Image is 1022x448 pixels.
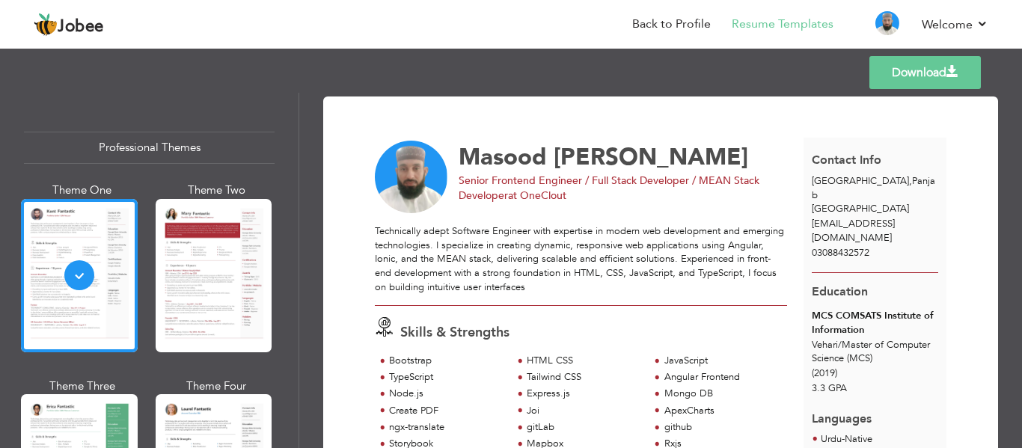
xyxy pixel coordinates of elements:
div: Bootstrap [389,354,504,368]
div: Panjab [804,174,946,216]
span: (2019) [812,366,837,380]
span: [GEOGRAPHIC_DATA] [812,202,909,215]
img: Profile Img [875,11,899,35]
span: Education [812,283,868,300]
a: Download [869,56,981,89]
span: Skills & Strengths [400,323,510,342]
span: Urdu [821,432,842,446]
span: 03088432572 [812,246,869,260]
div: Tailwind CSS [527,370,641,384]
div: github [664,420,779,435]
div: Theme Four [159,378,275,394]
img: No image [375,141,448,214]
div: gitLab [527,420,641,435]
span: - [842,432,845,446]
span: / [838,338,842,352]
a: Resume Templates [732,16,833,33]
span: at OneClout [508,188,566,203]
span: Vehari Master of Computer Science (MCS) [812,338,930,366]
div: Angular Frontend [664,370,779,384]
div: MCS COMSATS Institute of Information [812,309,938,337]
span: Languages [812,399,872,428]
a: Jobee [34,13,104,37]
li: Native [821,432,872,447]
div: ApexCharts [664,404,779,418]
div: Theme Two [159,182,275,198]
span: Masood [459,141,547,173]
span: [EMAIL_ADDRESS][DOMAIN_NAME] [812,217,895,245]
span: [GEOGRAPHIC_DATA] [812,174,909,188]
div: Theme One [24,182,141,198]
span: Senior Frontend Engineer / Full Stack Developer / MEAN Stack Developer [459,174,759,203]
div: HTML CSS [527,354,641,368]
div: Express.js [527,387,641,401]
span: Jobee [58,19,104,35]
div: Node.js [389,387,504,401]
div: TypeScript [389,370,504,384]
div: ngx-translate [389,420,504,435]
span: [PERSON_NAME] [554,141,748,173]
a: Welcome [922,16,988,34]
a: Back to Profile [632,16,711,33]
div: Professional Themes [24,132,275,164]
span: , [909,174,912,188]
div: Theme Three [24,378,141,394]
div: Joi [527,404,641,418]
span: Contact Info [812,152,881,168]
span: 3.3 GPA [812,381,847,395]
div: Create PDF [389,404,504,418]
p: Technically adept Software Engineer with expertise in modern web development and emerging technol... [375,224,787,294]
div: JavaScript [664,354,779,368]
img: jobee.io [34,13,58,37]
div: Mongo DB [664,387,779,401]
